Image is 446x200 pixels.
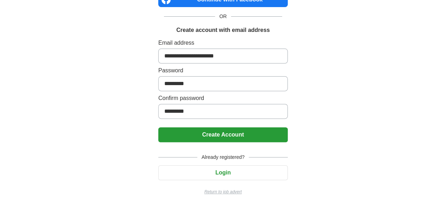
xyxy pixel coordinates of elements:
button: Login [158,165,288,180]
span: OR [215,13,231,20]
label: Email address [158,39,288,47]
span: Already registered? [197,154,249,161]
a: Return to job advert [158,189,288,195]
h1: Create account with email address [176,26,270,34]
button: Create Account [158,127,288,142]
a: Login [158,170,288,176]
label: Confirm password [158,94,288,102]
label: Password [158,66,288,75]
